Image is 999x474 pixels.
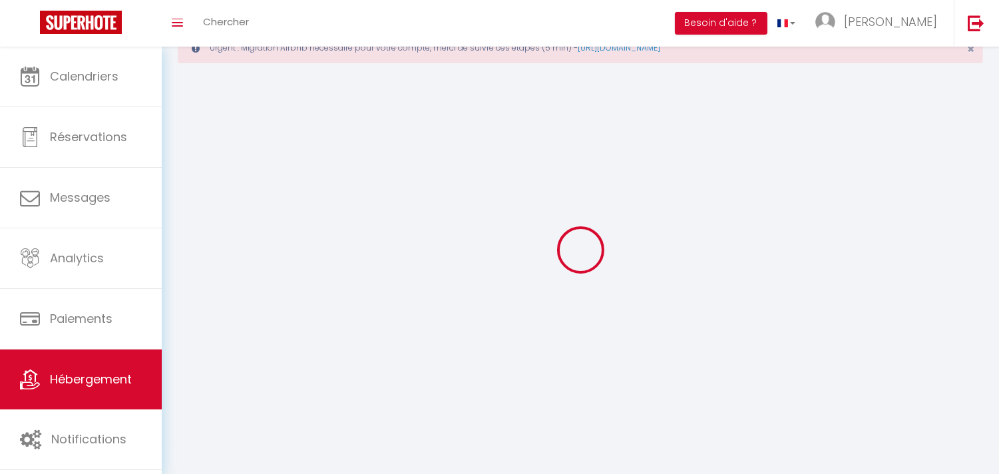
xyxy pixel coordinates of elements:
[967,41,974,57] span: ×
[578,42,660,53] a: [URL][DOMAIN_NAME]
[967,43,974,55] button: Close
[178,33,983,63] div: Urgent : Migration Airbnb nécessaire pour votre compte, merci de suivre ces étapes (5 min) -
[675,12,767,35] button: Besoin d'aide ?
[203,15,249,29] span: Chercher
[815,12,835,32] img: ...
[50,371,132,387] span: Hébergement
[844,13,937,30] span: [PERSON_NAME]
[50,250,104,266] span: Analytics
[968,15,984,31] img: logout
[50,310,112,327] span: Paiements
[50,128,127,145] span: Réservations
[40,11,122,34] img: Super Booking
[50,189,110,206] span: Messages
[51,431,126,447] span: Notifications
[50,68,118,85] span: Calendriers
